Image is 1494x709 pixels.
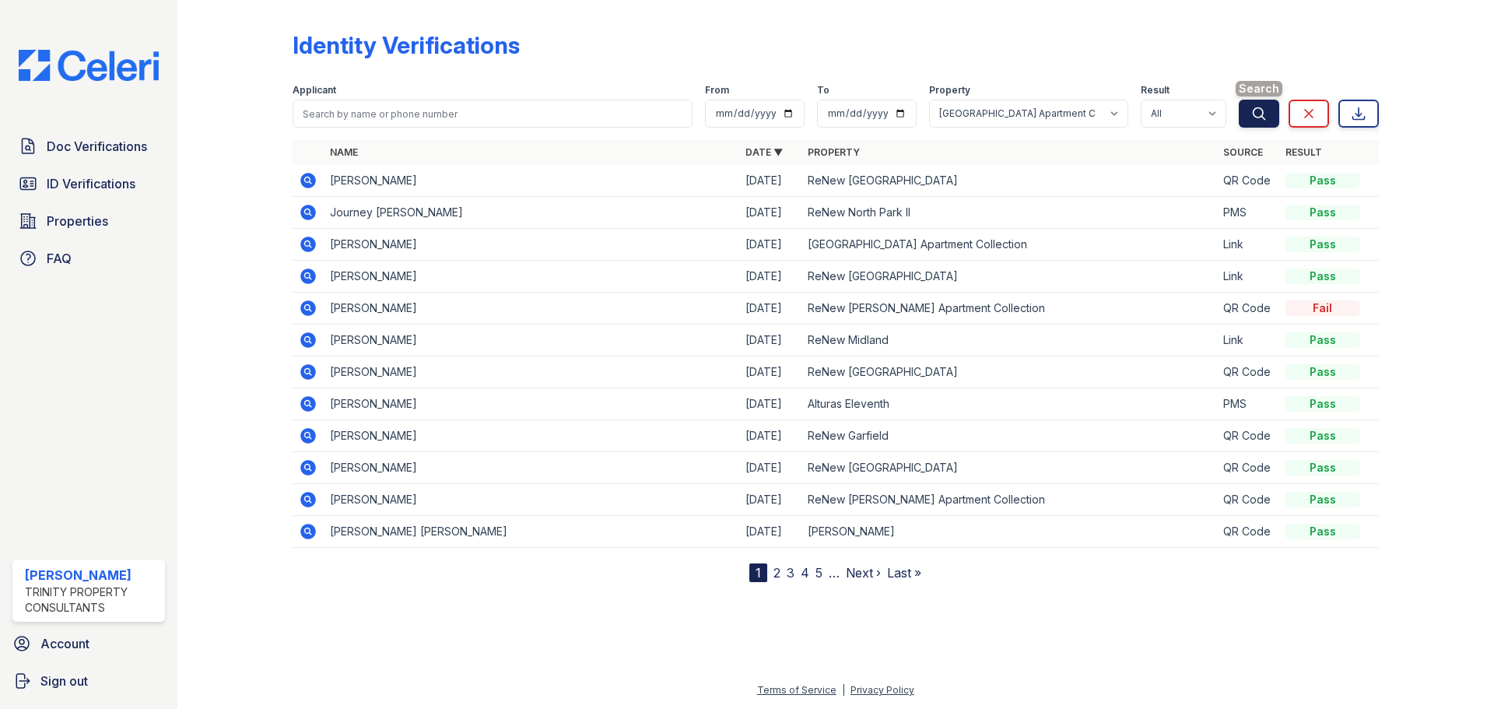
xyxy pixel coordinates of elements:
span: ID Verifications [47,174,135,193]
td: [DATE] [739,388,801,420]
td: [DATE] [739,420,801,452]
div: Pass [1285,492,1360,507]
label: To [817,84,829,97]
td: [PERSON_NAME] [PERSON_NAME] [324,516,739,548]
td: [PERSON_NAME] [324,420,739,452]
div: Fail [1285,300,1360,316]
td: [GEOGRAPHIC_DATA] Apartment Collection [801,229,1217,261]
a: 4 [801,565,809,581]
td: QR Code [1217,484,1279,516]
a: Last » [887,565,921,581]
div: Pass [1285,364,1360,380]
td: Journey [PERSON_NAME] [324,197,739,229]
a: FAQ [12,243,165,274]
td: QR Code [1217,356,1279,388]
a: Properties [12,205,165,237]
span: … [829,563,840,582]
label: From [705,84,729,97]
td: QR Code [1217,420,1279,452]
td: [PERSON_NAME] [324,293,739,325]
td: [PERSON_NAME] [324,388,739,420]
td: Link [1217,325,1279,356]
td: ReNew [PERSON_NAME] Apartment Collection [801,293,1217,325]
div: Pass [1285,332,1360,348]
div: Pass [1285,269,1360,284]
td: ReNew [GEOGRAPHIC_DATA] [801,165,1217,197]
span: Doc Verifications [47,137,147,156]
td: [DATE] [739,229,801,261]
div: 1 [749,563,767,582]
div: Pass [1285,237,1360,252]
span: Sign out [40,672,88,690]
div: Pass [1285,428,1360,444]
a: Privacy Policy [850,684,914,696]
a: Result [1285,146,1322,158]
td: ReNew [GEOGRAPHIC_DATA] [801,452,1217,484]
a: 2 [773,565,780,581]
div: Pass [1285,460,1360,476]
td: [DATE] [739,325,801,356]
a: Property [808,146,860,158]
div: Trinity Property Consultants [25,584,159,616]
td: [PERSON_NAME] [324,484,739,516]
a: Account [6,628,171,659]
td: [DATE] [739,197,801,229]
td: [PERSON_NAME] [324,261,739,293]
td: [PERSON_NAME] [324,325,739,356]
label: Applicant [293,84,336,97]
td: [DATE] [739,452,801,484]
a: Doc Verifications [12,131,165,162]
td: QR Code [1217,452,1279,484]
a: Date ▼ [745,146,783,158]
td: [DATE] [739,293,801,325]
td: [DATE] [739,165,801,197]
div: | [842,684,845,696]
td: QR Code [1217,293,1279,325]
div: Pass [1285,396,1360,412]
td: Link [1217,261,1279,293]
td: [DATE] [739,516,801,548]
span: FAQ [47,249,72,268]
a: Sign out [6,665,171,697]
a: ID Verifications [12,168,165,199]
label: Result [1141,84,1170,97]
span: Search [1236,81,1282,97]
a: 3 [787,565,794,581]
td: ReNew Garfield [801,420,1217,452]
a: 5 [815,565,822,581]
input: Search by name or phone number [293,100,693,128]
img: CE_Logo_Blue-a8612792a0a2168367f1c8372b55b34899dd931a85d93a1a3d3e32e68fde9ad4.png [6,50,171,81]
div: [PERSON_NAME] [25,566,159,584]
td: PMS [1217,388,1279,420]
td: [DATE] [739,356,801,388]
td: [PERSON_NAME] [324,165,739,197]
td: ReNew [GEOGRAPHIC_DATA] [801,356,1217,388]
td: Alturas Eleventh [801,388,1217,420]
td: QR Code [1217,165,1279,197]
a: Next › [846,565,881,581]
td: [PERSON_NAME] [324,356,739,388]
div: Pass [1285,173,1360,188]
td: [DATE] [739,261,801,293]
td: PMS [1217,197,1279,229]
td: ReNew North Park II [801,197,1217,229]
td: [DATE] [739,484,801,516]
div: Pass [1285,524,1360,539]
a: Terms of Service [757,684,836,696]
a: Name [330,146,358,158]
div: Pass [1285,205,1360,220]
span: Account [40,634,89,653]
td: [PERSON_NAME] [324,452,739,484]
a: Source [1223,146,1263,158]
td: [PERSON_NAME] [324,229,739,261]
td: Link [1217,229,1279,261]
span: Properties [47,212,108,230]
td: ReNew [PERSON_NAME] Apartment Collection [801,484,1217,516]
div: Identity Verifications [293,31,520,59]
td: QR Code [1217,516,1279,548]
button: Search [1239,100,1279,128]
label: Property [929,84,970,97]
td: [PERSON_NAME] [801,516,1217,548]
td: ReNew [GEOGRAPHIC_DATA] [801,261,1217,293]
